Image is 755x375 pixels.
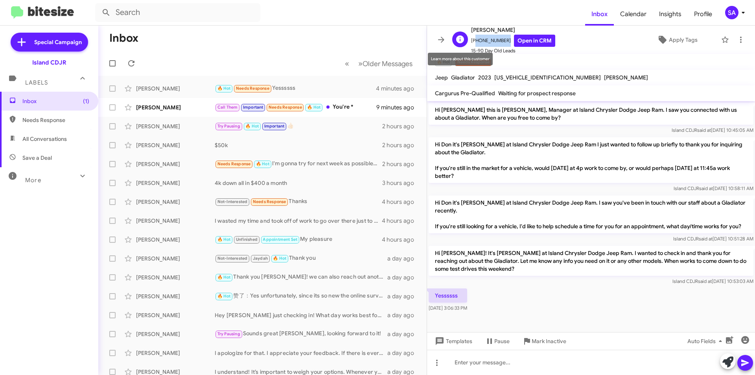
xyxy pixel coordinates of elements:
[217,86,231,91] span: 🔥 Hot
[136,255,215,262] div: [PERSON_NAME]
[109,32,138,44] h1: Inbox
[215,349,387,357] div: I apologize for that. I appreciate your feedback. If there is every anything we can do to earn yo...
[382,198,420,206] div: 4 hours ago
[376,103,420,111] div: 9 minutes ago
[471,35,555,47] span: [PHONE_NUMBER]
[429,196,753,233] p: Hi Don it's [PERSON_NAME] at Island Chrysler Dodge Jeep Ram. I saw you've been in touch with our ...
[479,334,516,348] button: Pause
[136,330,215,338] div: [PERSON_NAME]
[32,59,66,67] div: Island CDJR
[22,154,52,162] span: Save a Deal
[514,35,555,47] a: Open in CRM
[429,103,753,125] p: Hi [PERSON_NAME] this is [PERSON_NAME], Manager at Island Chrysler Dodge Jeep Ram. I saw you conn...
[387,330,420,338] div: a day ago
[585,3,614,26] a: Inbox
[428,53,493,65] div: Learn more about this customer
[136,292,215,300] div: [PERSON_NAME]
[269,105,302,110] span: Needs Response
[215,235,382,244] div: My pleasure
[136,349,215,357] div: [PERSON_NAME]
[215,329,387,338] div: Sounds great [PERSON_NAME], looking forward to it!
[215,197,382,206] div: Thanks
[494,74,601,81] span: [US_VEHICLE_IDENTIFICATION_NUMBER]
[387,311,420,319] div: a day ago
[673,236,753,242] span: Island CDJR [DATE] 10:51:28 AM
[215,217,382,225] div: I wasted my time and took off of work to go over there just to be there for 15mins to tell me $10...
[217,294,231,299] span: 🔥 Hot
[341,55,417,72] nav: Page navigation example
[22,116,89,124] span: Needs Response
[451,74,475,81] span: Gladiator
[136,103,215,111] div: [PERSON_NAME]
[604,74,648,81] span: [PERSON_NAME]
[217,237,231,242] span: 🔥 Hot
[637,33,717,47] button: Apply Tags
[358,59,363,68] span: »
[653,3,688,26] a: Insights
[11,33,88,52] a: Special Campaign
[22,97,89,105] span: Inbox
[136,311,215,319] div: [PERSON_NAME]
[429,305,467,311] span: [DATE] 3:06:33 PM
[136,198,215,206] div: [PERSON_NAME]
[471,25,555,35] span: [PERSON_NAME]
[340,55,354,72] button: Previous
[217,256,248,261] span: Not-Interested
[83,97,89,105] span: (1)
[429,137,753,183] p: Hi Don it's [PERSON_NAME] at Island Chrysler Dodge Jeep Ram I just wanted to follow up briefly to...
[217,105,238,110] span: Call Them
[669,33,698,47] span: Apply Tags
[215,292,387,301] div: 赞了：Yes unfortunately, since its so new the online survey might not register any value yet. Let me...
[382,179,420,187] div: 3 hours ago
[382,217,420,225] div: 4 hours ago
[429,246,753,276] p: Hi [PERSON_NAME]! It's [PERSON_NAME] at Island Chrysler Dodge Jeep Ram. I wanted to check in and ...
[136,179,215,187] div: [PERSON_NAME]
[256,161,269,166] span: 🔥 Hot
[354,55,417,72] button: Next
[672,127,753,133] span: Island CDJR [DATE] 10:45:05 AM
[264,124,285,129] span: Important
[136,273,215,281] div: [PERSON_NAME]
[263,237,297,242] span: Appointment Set
[382,122,420,130] div: 2 hours ago
[387,255,420,262] div: a day ago
[382,141,420,149] div: 2 hours ago
[25,177,41,184] span: More
[699,236,713,242] span: said at
[429,288,467,303] p: Yessssss
[382,236,420,244] div: 4 hours ago
[95,3,260,22] input: Search
[236,237,258,242] span: Unfinished
[699,185,713,191] span: said at
[34,38,82,46] span: Special Campaign
[674,185,753,191] span: Island CDJR [DATE] 10:58:11 AM
[136,217,215,225] div: [PERSON_NAME]
[435,74,448,81] span: Jeep
[215,179,382,187] div: 4k down all in $400 a month
[672,278,753,284] span: Island CDJR [DATE] 10:53:03 AM
[217,161,251,166] span: Needs Response
[217,124,240,129] span: Try Pausing
[382,160,420,168] div: 2 hours ago
[433,334,472,348] span: Templates
[136,122,215,130] div: [PERSON_NAME]
[363,59,412,68] span: Older Messages
[136,85,215,92] div: [PERSON_NAME]
[435,90,495,97] span: Cargurus Pre-Qualified
[273,256,286,261] span: 🔥 Hot
[215,141,382,149] div: $50k
[688,3,718,26] span: Profile
[217,331,240,336] span: Try Pausing
[253,199,286,204] span: Needs Response
[498,90,576,97] span: Waiting for prospect response
[215,254,387,263] div: Thank you
[253,256,268,261] span: Jaydah
[681,334,731,348] button: Auto Fields
[217,275,231,280] span: 🔥 Hot
[614,3,653,26] span: Calendar
[136,141,215,149] div: [PERSON_NAME]
[718,6,746,19] button: SA
[387,349,420,357] div: a day ago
